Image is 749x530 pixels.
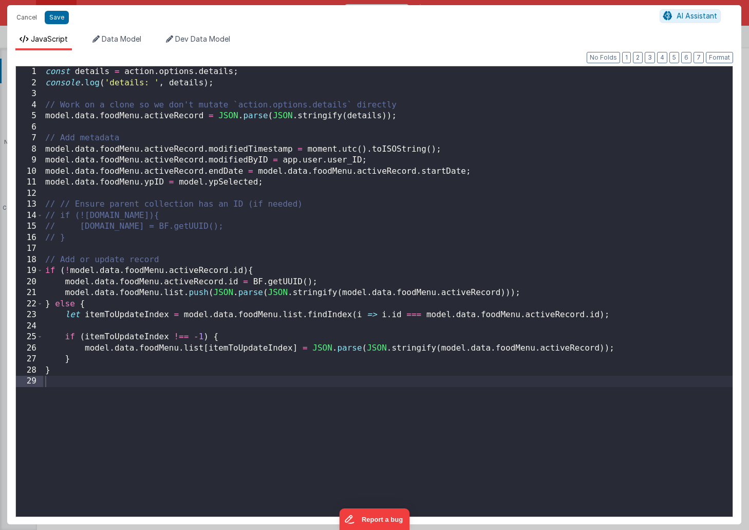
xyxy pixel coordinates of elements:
div: 3 [16,88,43,100]
button: AI Assistant [660,9,721,23]
div: 20 [16,277,43,288]
div: 9 [16,155,43,166]
div: 24 [16,321,43,332]
div: 19 [16,265,43,277]
div: 6 [16,122,43,133]
div: 8 [16,144,43,155]
button: 2 [633,52,643,63]
div: 28 [16,365,43,376]
div: 16 [16,232,43,244]
div: 2 [16,78,43,89]
div: 12 [16,188,43,199]
button: Format [706,52,733,63]
div: 1 [16,66,43,78]
div: 7 [16,133,43,144]
div: 23 [16,309,43,321]
div: 29 [16,376,43,387]
div: 27 [16,354,43,365]
div: 26 [16,343,43,354]
button: No Folds [587,52,620,63]
div: 4 [16,100,43,111]
button: Save [45,11,69,24]
div: 15 [16,221,43,232]
button: 3 [645,52,655,63]
button: 7 [694,52,704,63]
button: 4 [657,52,667,63]
span: Dev Data Model [175,34,230,43]
div: 22 [16,299,43,310]
div: 17 [16,243,43,254]
iframe: Marker.io feedback button [340,508,410,530]
span: JavaScript [31,34,68,43]
div: 14 [16,210,43,222]
div: 21 [16,287,43,299]
div: 5 [16,111,43,122]
button: 5 [669,52,679,63]
button: 6 [681,52,691,63]
span: AI Assistant [677,11,717,20]
div: 11 [16,177,43,188]
div: 18 [16,254,43,266]
div: 10 [16,166,43,177]
div: 13 [16,199,43,210]
button: Cancel [11,10,42,25]
span: Data Model [102,34,141,43]
div: 25 [16,332,43,343]
button: 1 [622,52,631,63]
